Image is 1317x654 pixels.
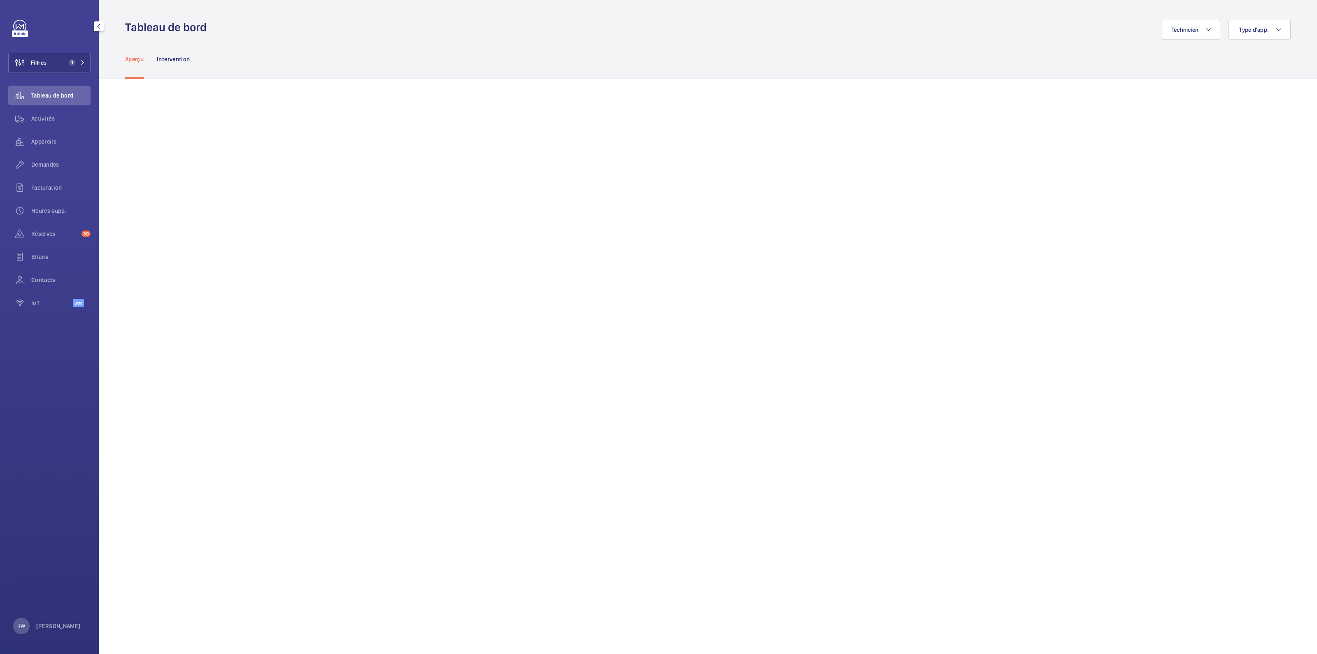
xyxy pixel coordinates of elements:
span: Filtres [31,58,47,67]
span: Appareils [31,137,91,146]
span: Beta [73,299,84,307]
span: Bilans [31,253,91,261]
h1: Tableau de bord [125,20,212,35]
button: Type d'app. [1229,20,1291,40]
span: 1 [69,59,75,66]
p: Aperçu [125,55,144,63]
span: Heures supp. [31,207,91,215]
button: Filtres1 [8,53,91,72]
span: Demandes [31,161,91,169]
span: 30 [81,230,91,237]
span: IoT [31,299,73,307]
p: Intervention [157,55,190,63]
span: Contacts [31,276,91,284]
p: [PERSON_NAME] [36,622,81,630]
span: Tableau de bord [31,91,91,100]
span: Technicien [1171,26,1199,33]
span: Facturation [31,184,91,192]
span: Réserves [31,230,78,238]
p: RW [17,622,25,630]
span: Type d'app. [1239,26,1269,33]
span: Activités [31,114,91,123]
button: Technicien [1161,20,1221,40]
